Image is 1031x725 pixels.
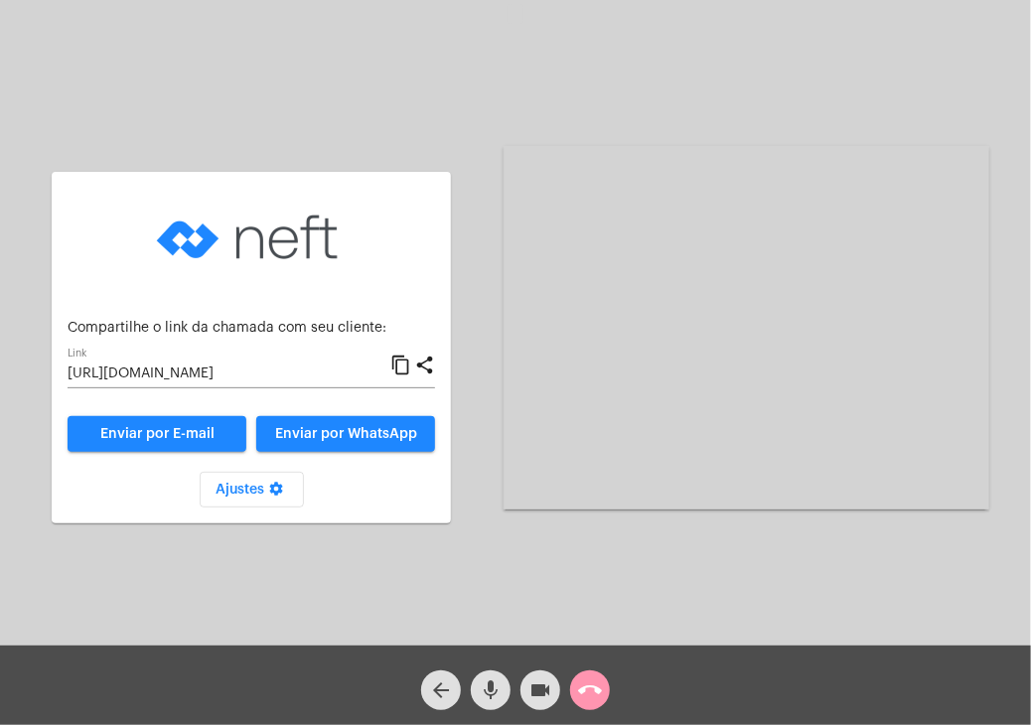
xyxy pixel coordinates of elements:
mat-icon: videocam [528,678,552,702]
button: Enviar por WhatsApp [256,416,435,452]
mat-icon: call_end [578,678,602,702]
p: Compartilhe o link da chamada com seu cliente: [68,321,435,336]
mat-icon: mic [479,678,503,702]
span: Enviar por WhatsApp [275,427,417,441]
span: Ajustes [216,483,288,497]
mat-icon: share [414,354,435,377]
mat-icon: settings [264,481,288,505]
mat-icon: content_copy [390,354,411,377]
mat-icon: arrow_back [429,678,453,702]
button: Ajustes [200,472,304,507]
span: Enviar por E-mail [100,427,215,441]
a: Enviar por E-mail [68,416,246,452]
img: logo-neft-novo-2.png [152,188,351,287]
